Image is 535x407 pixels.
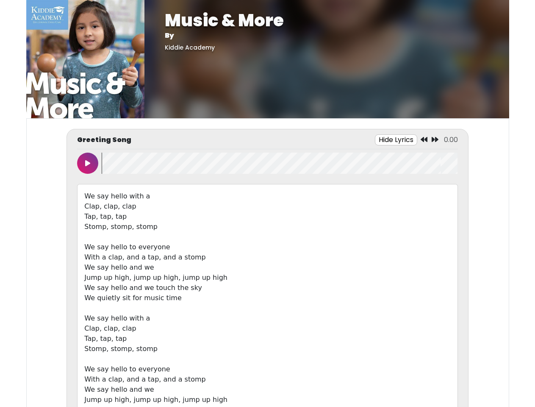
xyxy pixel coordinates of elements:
[165,31,489,41] p: By
[165,10,489,31] h1: Music & More
[375,134,417,145] button: Hide Lyrics
[165,44,489,51] h5: Kiddie Academy
[77,135,131,145] p: Greeting Song
[444,135,458,145] span: 0.00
